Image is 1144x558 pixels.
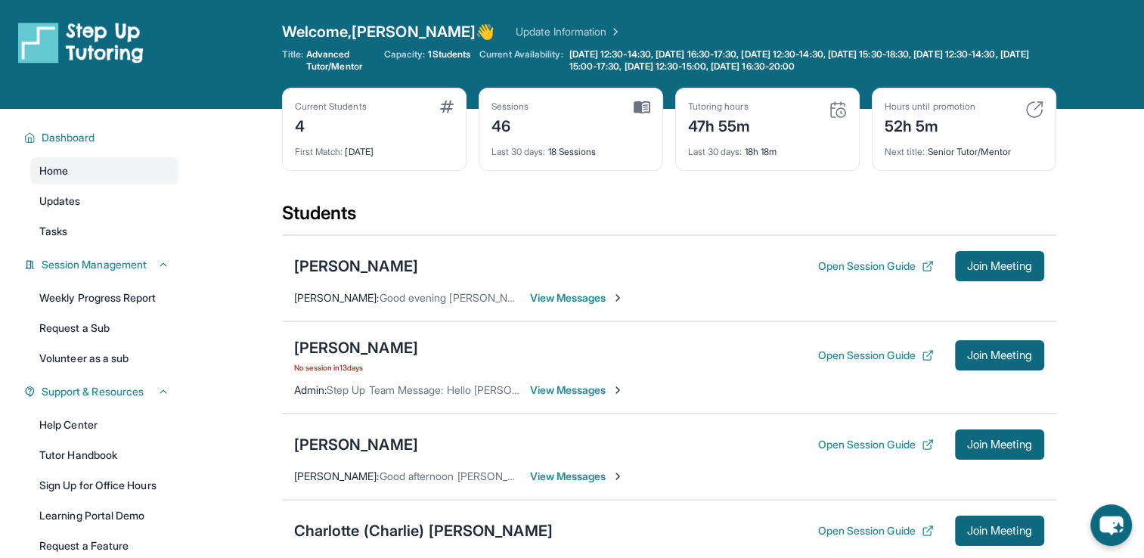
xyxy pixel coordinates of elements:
span: Next title : [885,146,925,157]
span: First Match : [295,146,343,157]
div: 18 Sessions [491,137,650,158]
span: Dashboard [42,130,95,145]
a: Tutor Handbook [30,442,178,469]
a: Updates [30,188,178,215]
div: [PERSON_NAME] [294,434,418,455]
a: Help Center [30,411,178,439]
div: Senior Tutor/Mentor [885,137,1043,158]
a: Update Information [516,24,622,39]
div: 18h 18m [688,137,847,158]
span: Last 30 days : [688,146,743,157]
div: Current Students [295,101,367,113]
span: Join Meeting [967,440,1032,449]
button: Dashboard [36,130,169,145]
span: View Messages [530,383,625,398]
a: Volunteer as a sub [30,345,178,372]
span: Home [39,163,68,178]
img: logo [18,21,144,64]
div: 47h 55m [688,113,751,137]
div: Charlotte (Charlie) [PERSON_NAME] [294,520,553,541]
span: Last 30 days : [491,146,546,157]
img: card [1025,101,1043,119]
span: Join Meeting [967,351,1032,360]
span: Support & Resources [42,384,144,399]
img: Chevron-Right [612,384,624,396]
button: Join Meeting [955,516,1044,546]
button: Open Session Guide [817,348,933,363]
div: 4 [295,113,367,137]
button: Support & Resources [36,384,169,399]
span: View Messages [530,469,625,484]
span: No session in 13 days [294,361,418,374]
a: Weekly Progress Report [30,284,178,312]
a: Request a Sub [30,315,178,342]
span: Capacity: [384,48,426,60]
img: Chevron-Right [612,470,624,482]
button: Open Session Guide [817,437,933,452]
button: chat-button [1090,504,1132,546]
span: Current Availability: [479,48,563,73]
span: Welcome, [PERSON_NAME] 👋 [282,21,495,42]
span: Tasks [39,224,67,239]
span: Join Meeting [967,262,1032,271]
img: Chevron-Right [612,292,624,304]
div: [PERSON_NAME] [294,256,418,277]
img: Chevron Right [606,24,622,39]
span: Updates [39,194,81,209]
img: card [829,101,847,119]
span: [PERSON_NAME] : [294,291,380,304]
span: Title: [282,48,303,73]
a: Learning Portal Demo [30,502,178,529]
button: Join Meeting [955,251,1044,281]
span: [PERSON_NAME] : [294,470,380,482]
div: Students [282,201,1056,234]
div: Tutoring hours [688,101,751,113]
span: Admin : [294,383,327,396]
img: card [440,101,454,113]
button: Session Management [36,257,169,272]
span: Advanced Tutor/Mentor [306,48,375,73]
div: [PERSON_NAME] [294,337,418,358]
a: Tasks [30,218,178,245]
button: Join Meeting [955,429,1044,460]
img: card [634,101,650,114]
div: 46 [491,113,529,137]
span: [DATE] 12:30-14:30, [DATE] 16:30-17:30, [DATE] 12:30-14:30, [DATE] 15:30-18:30, [DATE] 12:30-14:3... [569,48,1053,73]
a: Home [30,157,178,184]
span: View Messages [530,290,625,305]
button: Join Meeting [955,340,1044,370]
div: 52h 5m [885,113,975,137]
a: Sign Up for Office Hours [30,472,178,499]
a: [DATE] 12:30-14:30, [DATE] 16:30-17:30, [DATE] 12:30-14:30, [DATE] 15:30-18:30, [DATE] 12:30-14:3... [566,48,1056,73]
span: Join Meeting [967,526,1032,535]
span: Session Management [42,257,147,272]
span: 1 Students [428,48,470,60]
button: Open Session Guide [817,259,933,274]
div: [DATE] [295,137,454,158]
div: Sessions [491,101,529,113]
button: Open Session Guide [817,523,933,538]
div: Hours until promotion [885,101,975,113]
